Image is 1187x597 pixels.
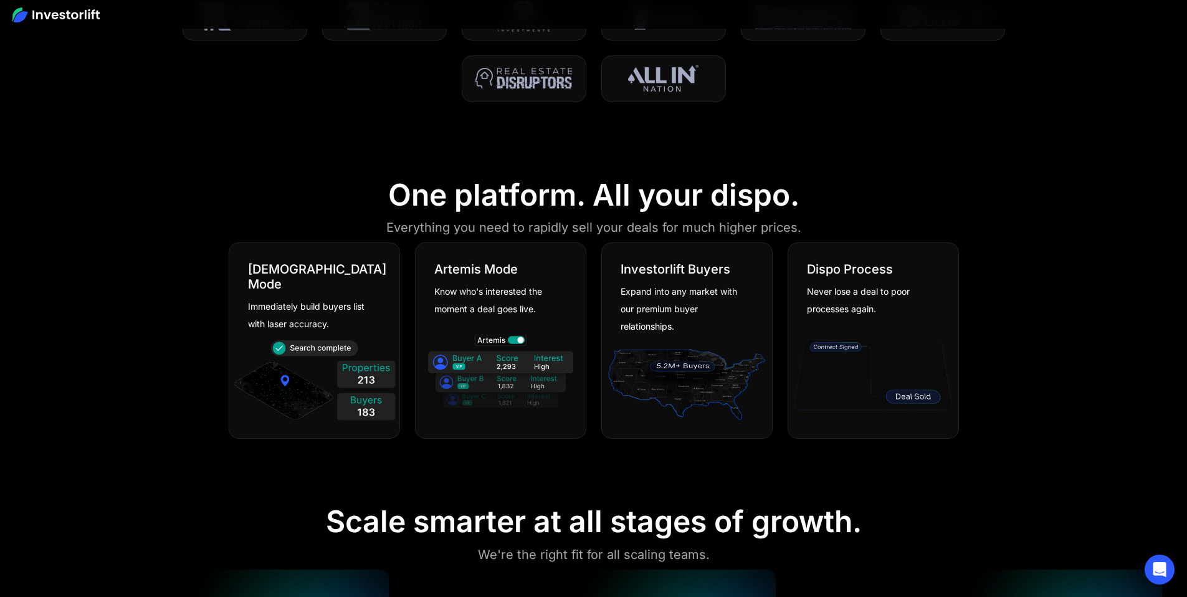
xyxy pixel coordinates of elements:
[326,504,862,540] div: Scale smarter at all stages of growth.
[434,262,518,277] div: Artemis Mode
[434,283,558,318] div: Know who's interested the moment a deal goes live.
[478,545,710,565] div: We're the right fit for all scaling teams.
[1145,555,1175,585] div: Open Intercom Messenger
[807,283,930,318] div: Never lose a deal to poor processes again.
[248,262,386,292] div: [DEMOGRAPHIC_DATA] Mode
[621,262,730,277] div: Investorlift Buyers
[386,217,801,237] div: Everything you need to rapidly sell your deals for much higher prices.
[807,262,893,277] div: Dispo Process
[621,283,744,335] div: Expand into any market with our premium buyer relationships.
[388,177,799,213] div: One platform. All your dispo.
[248,298,371,333] div: Immediately build buyers list with laser accuracy.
